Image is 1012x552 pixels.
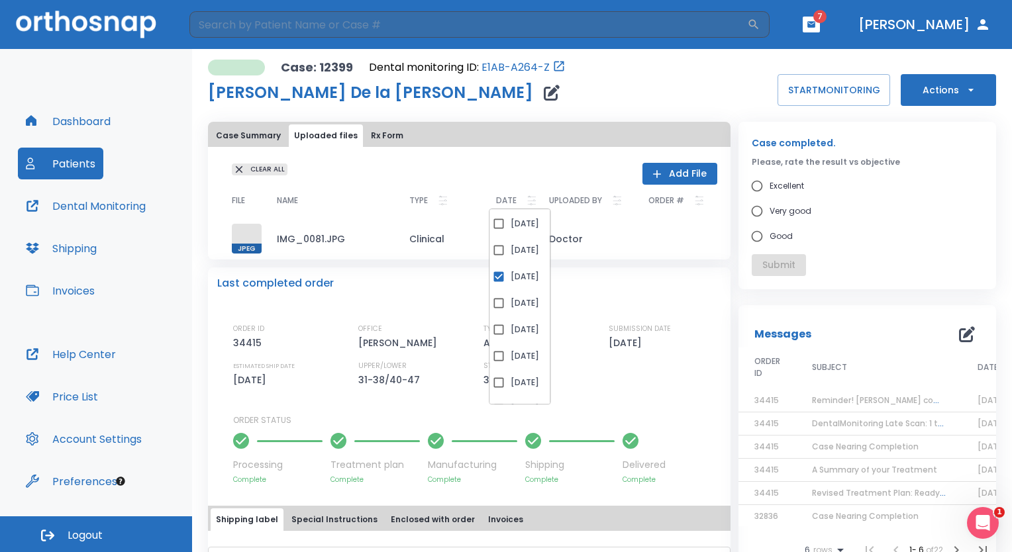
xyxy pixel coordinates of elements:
[754,441,779,452] span: 34415
[770,203,811,219] span: Very good
[648,193,684,208] p: ORDER #
[18,105,119,137] button: Dashboard
[211,124,286,147] button: Case Summary
[812,464,937,475] span: A Summary of your Treatment
[330,458,420,472] p: Treatment plan
[483,360,540,372] p: STEPS INCLUDED
[18,148,103,179] button: Patients
[525,458,615,472] p: Shipping
[754,355,780,379] span: ORDER ID
[978,361,998,373] span: DATE
[511,269,539,285] p: [DATE]
[967,507,999,539] iframe: Intercom live chat
[16,11,156,38] img: Orthosnap
[511,375,539,391] p: [DATE]
[266,218,399,259] td: IMG_0081.JPG
[812,487,991,498] span: Revised Treatment Plan: Ready for Approval
[428,475,517,484] p: Complete
[770,178,804,194] span: Excellent
[609,323,671,335] p: SUBMISSION DATE
[754,510,778,522] span: 32836
[485,218,538,259] td: [DATE]
[428,458,517,472] p: Manufacturing
[483,335,522,351] p: Aligner
[609,335,646,351] p: [DATE]
[233,360,295,372] p: ESTIMATED SHIP DATE
[623,475,666,484] p: Complete
[496,193,517,208] p: DATE
[281,60,353,75] p: Case: 12399
[18,190,154,222] button: Dental Monitoring
[233,414,721,426] p: ORDER STATUS
[385,508,480,531] button: Enclosed with order
[233,323,264,335] p: ORDER ID
[770,228,793,244] span: Good
[812,361,847,373] span: SUBJECT
[233,335,266,351] p: 34415
[813,10,827,23] span: 7
[754,394,779,406] span: 34415
[511,322,539,338] p: [DATE]
[978,464,1006,475] span: [DATE]
[483,372,516,388] p: 31 - 47
[752,135,983,151] p: Case completed.
[399,218,485,259] td: Clinical
[642,163,717,185] button: Add File
[286,508,383,531] button: Special Instructions
[483,508,529,531] button: Invoices
[18,465,125,497] button: Preferences
[778,74,890,106] button: STARTMONITORING
[994,507,1005,518] span: 1
[330,475,420,484] p: Complete
[358,335,442,351] p: [PERSON_NAME]
[483,323,499,335] p: TYPE
[18,423,150,455] button: Account Settings
[18,338,124,370] button: Help Center
[901,74,996,106] button: Actions
[369,60,566,75] div: Open patient in dental monitoring portal
[211,508,728,531] div: tabs
[18,381,106,412] a: Price List
[623,458,666,472] p: Delivered
[358,360,407,372] p: UPPER/LOWER
[752,156,983,168] p: Please, rate the result vs objective
[211,508,283,531] button: Shipping label
[853,13,996,36] button: [PERSON_NAME]
[511,348,539,364] p: [DATE]
[289,124,363,147] button: Uploaded files
[358,323,382,335] p: OFFICE
[232,197,245,205] span: FILE
[978,487,1006,498] span: [DATE]
[68,528,103,543] span: Logout
[511,242,539,258] p: [DATE]
[978,394,1006,406] span: [DATE]
[511,401,539,417] p: [DATE]
[233,372,271,388] p: [DATE]
[538,218,638,259] td: Doctor
[18,275,103,306] button: Invoices
[978,441,1006,452] span: [DATE]
[358,372,425,388] p: 31-38/40-47
[211,124,728,147] div: tabs
[525,475,615,484] p: Complete
[366,124,409,147] button: Rx Form
[754,487,779,498] span: 34415
[189,11,747,38] input: Search by Patient Name or Case #
[409,193,428,208] p: TYPE
[978,418,1006,429] span: [DATE]
[208,85,533,101] h1: [PERSON_NAME] De la [PERSON_NAME]
[511,295,539,311] p: [DATE]
[233,458,323,472] p: Processing
[115,475,126,487] div: Tooltip anchor
[18,232,105,264] button: Shipping
[812,441,919,452] span: Case Nearing Completion
[481,60,550,75] a: E1AB-A264-Z
[369,60,479,75] p: Dental monitoring ID:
